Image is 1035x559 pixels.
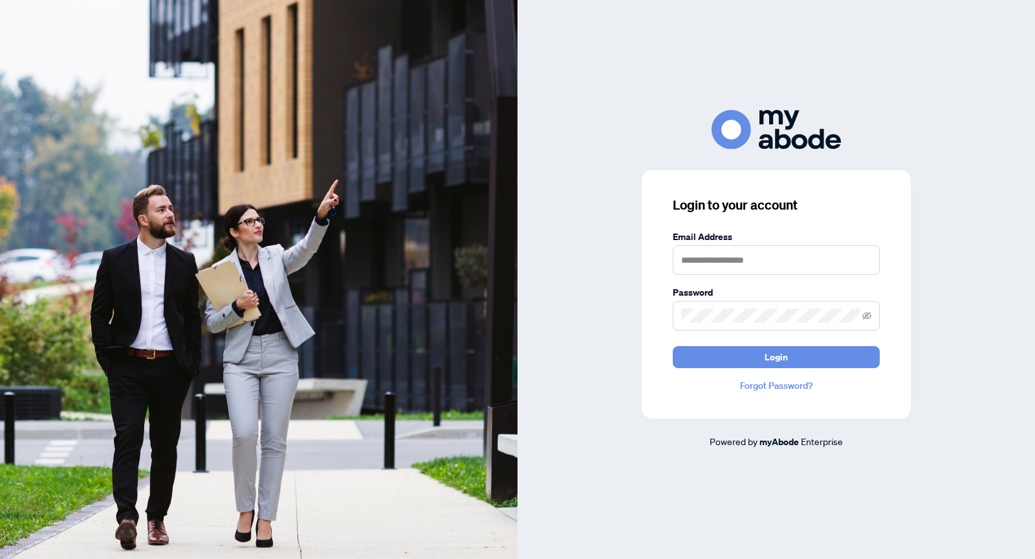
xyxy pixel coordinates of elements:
[673,346,880,368] button: Login
[673,285,880,300] label: Password
[710,435,757,447] span: Powered by
[759,435,799,449] a: myAbode
[673,230,880,244] label: Email Address
[673,196,880,214] h3: Login to your account
[801,435,843,447] span: Enterprise
[712,110,841,149] img: ma-logo
[862,311,871,320] span: eye-invisible
[673,378,880,393] a: Forgot Password?
[765,347,788,367] span: Login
